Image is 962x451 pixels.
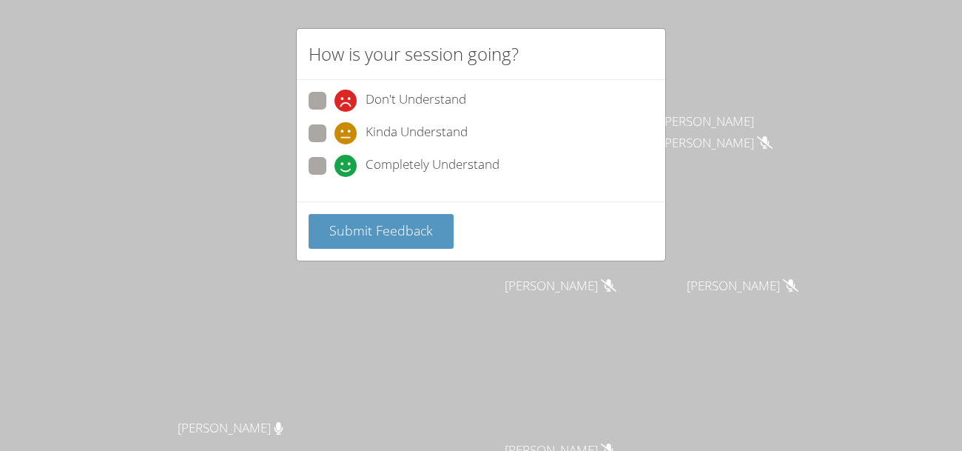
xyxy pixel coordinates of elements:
[309,41,519,67] h2: How is your session going?
[329,221,433,239] span: Submit Feedback
[366,155,499,177] span: Completely Understand
[366,122,468,144] span: Kinda Understand
[309,214,454,249] button: Submit Feedback
[366,90,466,112] span: Don't Understand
